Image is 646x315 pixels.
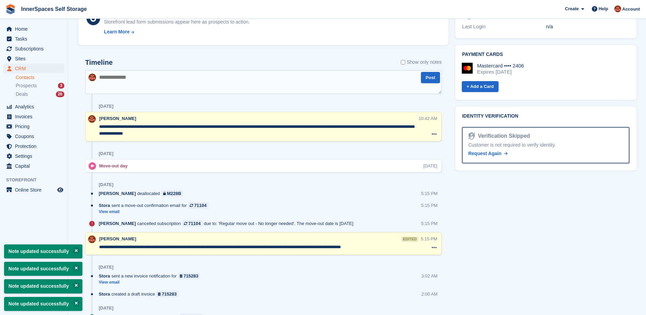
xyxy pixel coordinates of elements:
div: [DATE] [99,265,113,270]
span: Stora [99,202,110,209]
div: 5:15 PM [421,202,438,209]
span: Capital [15,161,56,171]
div: n/a [546,23,630,31]
div: [DATE] [99,151,113,156]
span: Request Again [468,151,502,156]
a: View email [99,209,212,215]
a: menu [3,102,64,111]
a: Learn More [104,28,250,35]
a: menu [3,64,64,73]
a: Request Again [468,150,508,157]
span: Sites [15,54,56,63]
a: Preview store [56,186,64,194]
img: Abby Tilley [614,5,621,12]
div: [DATE] [99,305,113,311]
span: Coupons [15,132,56,141]
a: M228B [161,190,183,197]
div: Storefront lead form submissions appear here as prospects to action. [104,18,250,26]
div: M228B [167,190,181,197]
span: Invoices [15,112,56,121]
img: stora-icon-8386f47178a22dfd0bd8f6a31ec36ba5ce8667c1dd55bd0f319d3a0aa187defe.svg [5,4,16,14]
div: Expires [DATE] [477,69,524,75]
div: sent a move-out confirmation email for [99,202,212,209]
a: Deals 26 [16,91,64,98]
div: Learn More [104,28,129,35]
a: menu [3,44,64,54]
div: 2:00 AM [421,291,438,297]
a: menu [3,161,64,171]
a: menu [3,54,64,63]
div: deallocated [99,190,186,197]
a: menu [3,132,64,141]
p: Note updated successfully [4,262,82,276]
span: Account [622,6,640,13]
div: 71104 [194,202,206,209]
div: [DATE] [99,182,113,187]
div: sent a new invoice notification for [99,273,203,279]
p: Note updated successfully [4,279,82,293]
div: [DATE] [423,163,437,169]
div: 3 [58,83,64,89]
div: 5:15 PM [421,220,438,227]
p: Note updated successfully [4,297,82,311]
span: Analytics [15,102,56,111]
a: InnerSpaces Self Storage [18,3,90,15]
span: Online Store [15,185,56,195]
span: Protection [15,141,56,151]
input: Show only notes [401,59,405,66]
div: Verification Skipped [475,132,530,140]
img: Identity Verification Ready [468,132,475,140]
img: Abby Tilley [88,236,96,243]
a: menu [3,112,64,121]
div: Customer is not required to verify identity. [468,141,623,149]
div: edited [401,237,418,242]
span: Help [599,5,608,12]
div: Last Login [462,23,546,31]
span: [PERSON_NAME] [99,116,136,121]
a: + Add a Card [462,81,499,92]
a: Prospects 3 [16,82,64,89]
span: Settings [15,151,56,161]
a: 715283 [156,291,178,297]
a: 71104 [188,202,208,209]
span: Storefront [6,177,68,183]
span: Tasks [15,34,56,44]
h2: Payment cards [462,52,630,57]
div: 5:15 PM [421,190,438,197]
div: 715283 [162,291,176,297]
span: Stora [99,291,110,297]
div: 10:42 AM [419,115,437,122]
div: cancelled subscription due to: 'Regular move out - No longer needed'. The move-out date is [DATE] [99,220,357,227]
h2: Timeline [85,59,113,66]
a: menu [3,122,64,131]
a: 715283 [178,273,200,279]
button: Post [421,72,440,83]
span: Deals [16,91,28,97]
div: Move-out day [99,163,131,169]
span: Create [565,5,579,12]
div: 26 [56,91,64,97]
div: 3:02 AM [421,273,438,279]
a: menu [3,151,64,161]
a: menu [3,185,64,195]
div: [DATE] [99,104,113,109]
a: menu [3,34,64,44]
span: Subscriptions [15,44,56,54]
img: Abby Tilley [88,115,96,123]
span: Prospects [16,82,37,89]
img: Mastercard Logo [462,63,473,74]
a: Contacts [16,74,64,81]
div: 5:15 PM [421,236,437,242]
img: Abby Tilley [89,74,96,81]
div: Mastercard •••• 2406 [477,63,524,69]
span: Stora [99,273,110,279]
div: created a draft invoice [99,291,182,297]
div: 715283 [184,273,198,279]
span: Pricing [15,122,56,131]
label: Show only notes [401,59,442,66]
span: [PERSON_NAME] [99,236,136,241]
span: [PERSON_NAME] [99,220,136,227]
span: [PERSON_NAME] [99,190,136,197]
div: 71104 [188,220,201,227]
span: Home [15,24,56,34]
